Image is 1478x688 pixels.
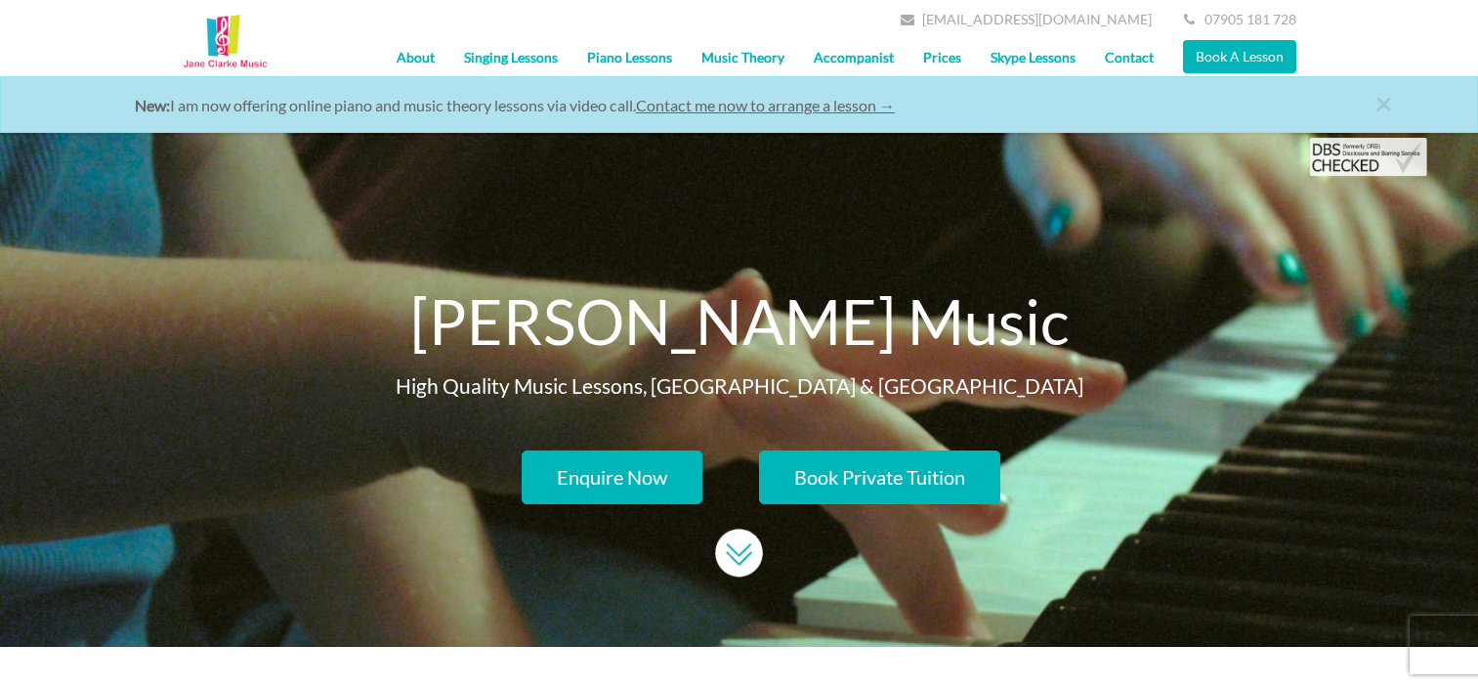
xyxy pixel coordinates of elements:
[382,33,449,82] a: About
[1183,40,1296,73] a: Book A Lesson
[976,33,1090,82] a: Skype Lessons
[1375,88,1444,137] a: close
[1090,33,1168,82] a: Contact
[572,33,687,82] a: Piano Lessons
[759,451,1000,504] a: Book Private Tuition
[799,33,908,82] a: Accompanist
[183,374,1296,397] p: High Quality Music Lessons, [GEOGRAPHIC_DATA] & [GEOGRAPHIC_DATA]
[449,33,572,82] a: Singing Lessons
[687,33,799,82] a: Music Theory
[135,96,170,114] strong: New:
[636,96,895,114] a: Contact me now to arrange a lesson →
[183,287,1296,355] h2: [PERSON_NAME] Music
[522,451,702,504] a: Enquire Now
[908,33,976,82] a: Prices
[183,15,269,71] img: Music Lessons Kent
[715,529,763,578] img: UqJjrSAbUX4AAAAASUVORK5CYII=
